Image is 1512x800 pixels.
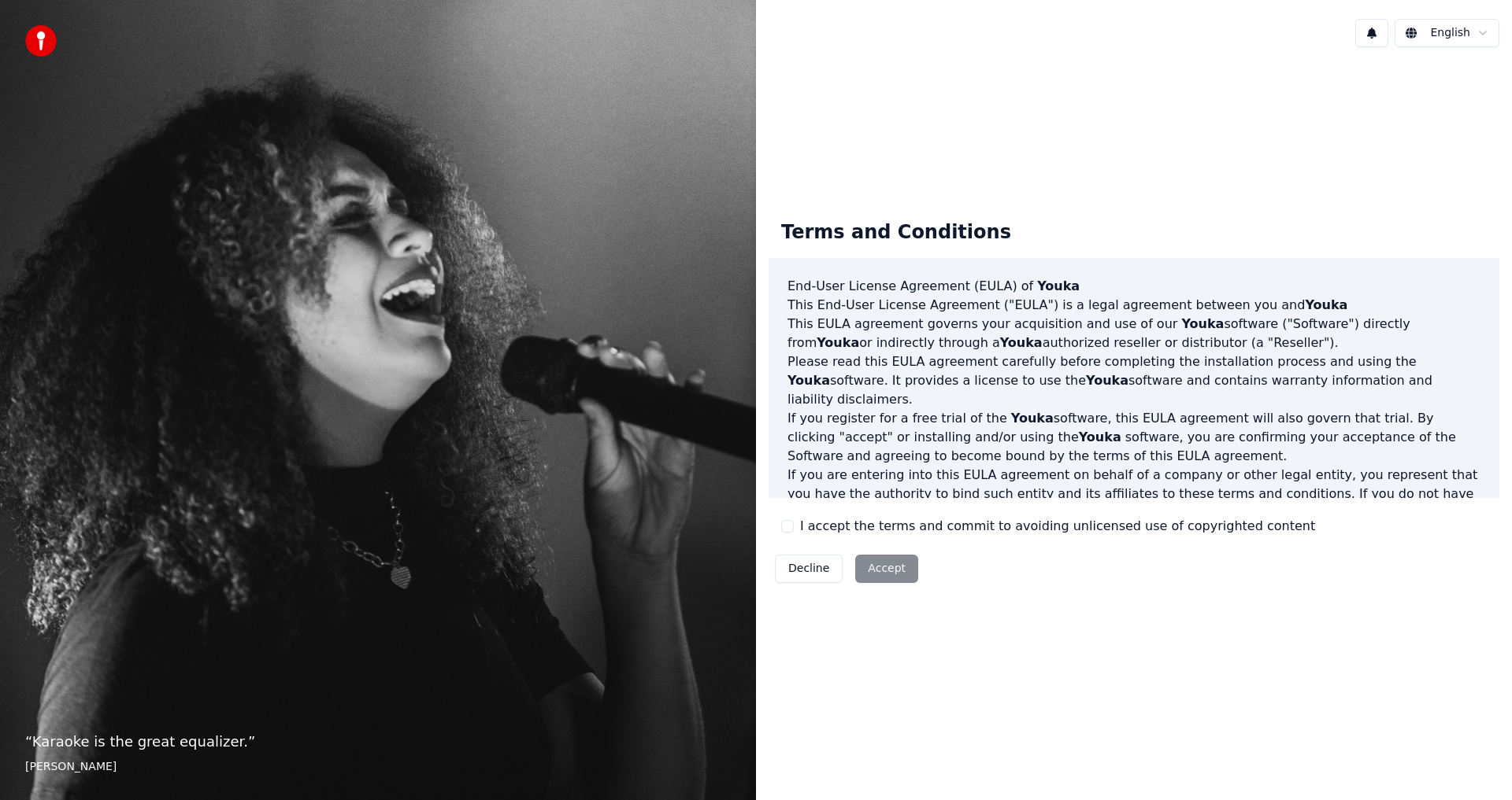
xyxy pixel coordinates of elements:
[1305,297,1347,312] span: Youka
[787,352,1480,409] p: Please read this EULA agreement carefully before completing the installation process and using th...
[787,277,1480,296] h3: End-User License Agreement (EULA) of
[25,759,731,775] footer: [PERSON_NAME]
[1000,335,1043,350] span: Youka
[25,25,57,57] img: youka
[1086,373,1128,388] span: Youka
[1011,411,1054,426] span: Youka
[769,208,1024,258] div: Terms and Conditions
[787,296,1480,315] p: This End-User License Agreement ("EULA") is a legal agreement between you and
[1181,316,1224,331] span: Youka
[787,466,1480,541] p: If you are entering into this EULA agreement on behalf of a company or other legal entity, you re...
[775,555,843,583] button: Decline
[787,373,830,388] span: Youka
[1079,429,1121,444] span: Youka
[1037,278,1080,293] span: Youka
[25,731,731,753] p: “ Karaoke is the great equalizer. ”
[800,517,1315,536] label: I accept the terms and commit to avoiding unlicensed use of copyrighted content
[787,409,1480,466] p: If you register for a free trial of the software, this EULA agreement will also govern that trial...
[787,315,1480,352] p: This EULA agreement governs your acquisition and use of our software ("Software") directly from o...
[817,335,859,350] span: Youka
